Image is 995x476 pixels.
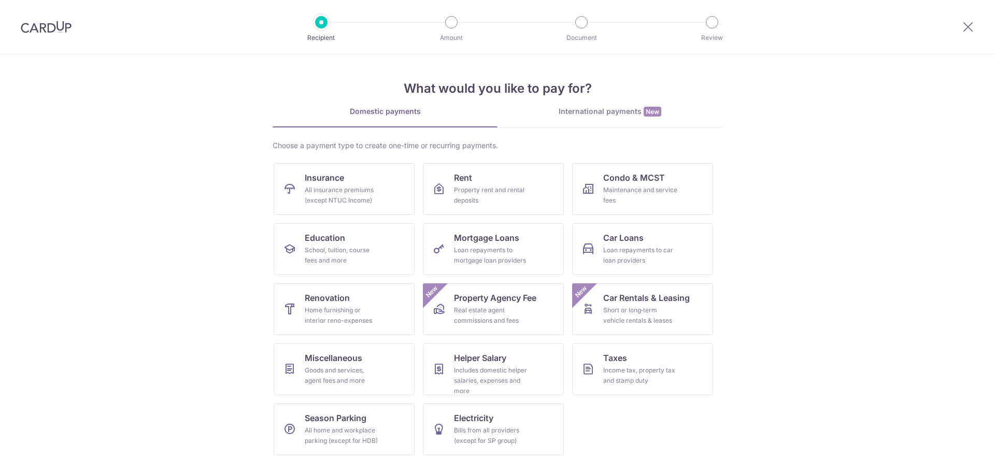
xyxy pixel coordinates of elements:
[305,171,344,184] span: Insurance
[454,425,529,446] div: Bills from all providers (except for SP group)
[603,292,690,304] span: Car Rentals & Leasing
[305,425,379,446] div: All home and workplace parking (except for HDB)
[274,223,415,275] a: EducationSchool, tuition, course fees and more
[572,223,713,275] a: Car LoansLoan repayments to car loan providers
[497,106,722,117] div: International payments
[454,352,506,364] span: Helper Salary
[423,343,564,395] a: Helper SalaryIncludes domestic helper salaries, expenses and more
[423,163,564,215] a: RentProperty rent and rental deposits
[305,365,379,386] div: Goods and services, agent fees and more
[413,33,490,43] p: Amount
[21,21,72,33] img: CardUp
[274,403,415,455] a: Season ParkingAll home and workplace parking (except for HDB)
[454,232,519,244] span: Mortgage Loans
[603,352,627,364] span: Taxes
[305,245,379,266] div: School, tuition, course fees and more
[572,283,713,335] a: Car Rentals & LeasingShort or long‑term vehicle rentals & leasesNew
[274,163,415,215] a: InsuranceAll insurance premiums (except NTUC Income)
[274,283,415,335] a: RenovationHome furnishing or interior reno-expenses
[644,107,661,117] span: New
[572,343,713,395] a: TaxesIncome tax, property tax and stamp duty
[454,292,536,304] span: Property Agency Fee
[454,365,529,396] div: Includes domestic helper salaries, expenses and more
[454,245,529,266] div: Loan repayments to mortgage loan providers
[603,232,644,244] span: Car Loans
[273,79,722,98] h4: What would you like to pay for?
[274,343,415,395] a: MiscellaneousGoods and services, agent fees and more
[603,365,678,386] div: Income tax, property tax and stamp duty
[573,283,590,300] span: New
[454,305,529,326] div: Real estate agent commissions and fees
[305,292,350,304] span: Renovation
[603,185,678,206] div: Maintenance and service fees
[305,305,379,326] div: Home furnishing or interior reno-expenses
[423,283,440,300] span: New
[423,403,564,455] a: ElectricityBills from all providers (except for SP group)
[273,106,497,117] div: Domestic payments
[454,171,472,184] span: Rent
[454,412,493,424] span: Electricity
[305,232,345,244] span: Education
[423,283,564,335] a: Property Agency FeeReal estate agent commissions and feesNew
[674,33,750,43] p: Review
[543,33,620,43] p: Document
[603,305,678,326] div: Short or long‑term vehicle rentals & leases
[273,140,722,151] div: Choose a payment type to create one-time or recurring payments.
[603,171,665,184] span: Condo & MCST
[305,185,379,206] div: All insurance premiums (except NTUC Income)
[305,352,362,364] span: Miscellaneous
[305,412,366,424] span: Season Parking
[603,245,678,266] div: Loan repayments to car loan providers
[423,223,564,275] a: Mortgage LoansLoan repayments to mortgage loan providers
[283,33,360,43] p: Recipient
[454,185,529,206] div: Property rent and rental deposits
[572,163,713,215] a: Condo & MCSTMaintenance and service fees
